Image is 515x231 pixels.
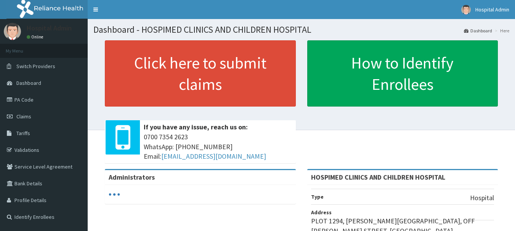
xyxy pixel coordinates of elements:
h1: Dashboard - HOSPIMED CLINICS AND CHILDREN HOSPITAL [93,25,509,35]
b: Administrators [109,173,155,182]
b: Type [311,193,324,200]
b: Address [311,209,332,216]
a: [EMAIL_ADDRESS][DOMAIN_NAME] [161,152,266,161]
span: Dashboard [16,80,41,86]
span: Switch Providers [16,63,55,70]
a: How to Identify Enrollees [307,40,498,107]
span: 0700 7354 2623 WhatsApp: [PHONE_NUMBER] Email: [144,132,292,161]
p: Hospital [470,193,494,203]
p: Hospital Admin [27,25,72,32]
b: If you have any issue, reach us on: [144,123,248,131]
a: Online [27,34,45,40]
img: User Image [461,5,471,14]
span: Tariffs [16,130,30,137]
span: Claims [16,113,31,120]
svg: audio-loading [109,189,120,200]
a: Click here to submit claims [105,40,296,107]
strong: HOSPIMED CLINICS AND CHILDREN HOSPITAL [311,173,445,182]
a: Dashboard [464,27,492,34]
span: Hospital Admin [475,6,509,13]
li: Here [493,27,509,34]
img: User Image [4,23,21,40]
